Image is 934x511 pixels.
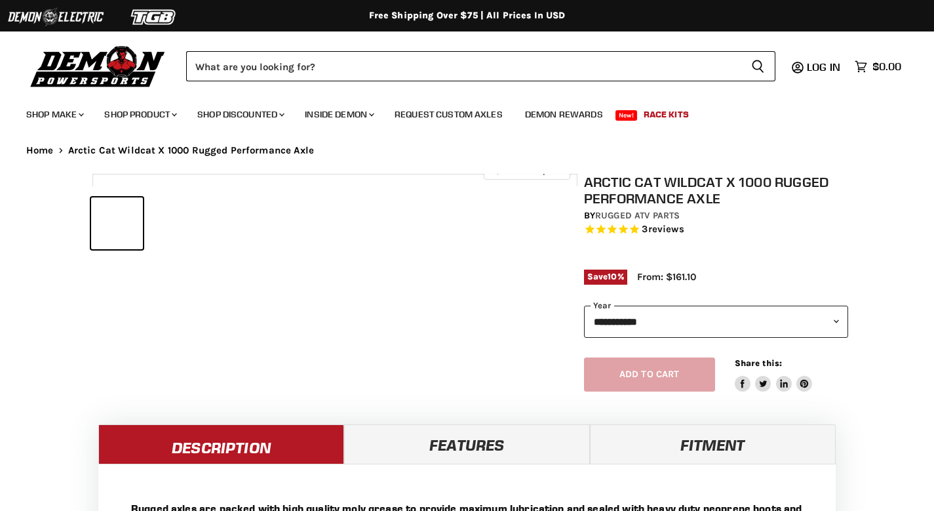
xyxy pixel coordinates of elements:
form: Product [186,51,775,81]
button: Arctic Cat Wildcat X 1000 Rugged Performance Axle thumbnail [147,197,199,249]
ul: Main menu [16,96,898,128]
a: Inside Demon [295,101,382,128]
span: Rated 5.0 out of 5 stars 3 reviews [584,223,849,237]
div: by [584,209,849,223]
h1: Arctic Cat Wildcat X 1000 Rugged Performance Axle [584,174,849,207]
span: From: $161.10 [637,271,696,283]
input: Search [186,51,741,81]
span: $0.00 [872,60,901,73]
a: Race Kits [634,101,699,128]
span: 10 [608,272,617,281]
select: year [584,306,849,338]
aside: Share this: [735,358,813,392]
span: Share this: [735,358,782,368]
a: Features [344,424,590,464]
a: Description [98,424,344,464]
a: Rugged ATV Parts [595,210,680,221]
a: Shop Make [16,101,92,128]
span: reviews [648,224,684,235]
a: Shop Product [94,101,185,128]
span: New! [615,110,638,121]
button: Arctic Cat Wildcat X 1000 Rugged Performance Axle thumbnail [91,197,143,249]
span: Click to expand [490,165,563,175]
span: Log in [807,60,840,73]
button: Search [741,51,775,81]
a: Fitment [590,424,836,464]
img: Demon Powersports [26,43,170,89]
a: Log in [801,61,848,73]
a: Request Custom Axles [385,101,513,128]
span: Arctic Cat Wildcat X 1000 Rugged Performance Axle [68,145,314,156]
a: Shop Discounted [187,101,292,128]
a: $0.00 [848,57,908,76]
span: 3 reviews [642,224,684,235]
img: Demon Electric Logo 2 [7,5,105,30]
span: Save % [584,270,627,284]
a: Demon Rewards [515,101,613,128]
a: Home [26,145,54,156]
img: TGB Logo 2 [105,5,203,30]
